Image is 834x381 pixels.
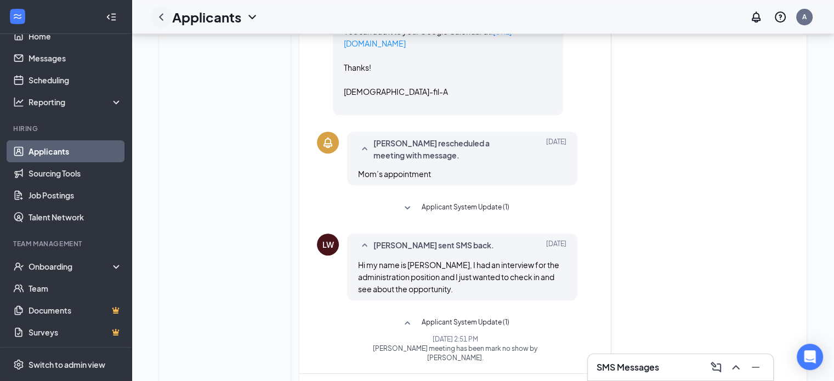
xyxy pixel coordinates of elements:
svg: QuestionInfo [774,10,787,24]
p: Thanks! [344,61,552,73]
svg: SmallChevronDown [401,202,414,215]
p: You can add it to your Google Calendar at: [344,25,552,49]
button: Minimize [747,359,764,376]
span: [PERSON_NAME] sent SMS back. [373,239,494,252]
svg: Collapse [106,12,117,22]
button: SmallChevronDownApplicant System Update (1) [401,202,509,215]
a: Applicants [29,140,122,162]
span: Hi my name is [PERSON_NAME], I had an interview for the administration position and I just wanted... [358,260,559,294]
a: Sourcing Tools [29,162,122,184]
svg: ChevronLeft [155,10,168,24]
a: Team [29,277,122,299]
h1: Applicants [172,8,241,26]
a: SurveysCrown [29,321,122,343]
span: [PERSON_NAME] rescheduled a meeting with message. [373,137,517,161]
p: [DEMOGRAPHIC_DATA]-fil-A [344,86,552,98]
svg: Bell [321,136,334,149]
svg: ChevronUp [729,361,742,374]
svg: UserCheck [13,261,24,272]
button: ChevronUp [727,359,745,376]
span: Applicant System Update (1) [421,317,509,330]
svg: ComposeMessage [710,361,723,374]
h3: SMS Messages [597,361,659,373]
div: Team Management [13,239,120,248]
svg: Minimize [749,361,762,374]
div: Hiring [13,124,120,133]
span: Mom’s appointment [358,169,431,179]
a: Talent Network [29,206,122,228]
a: DocumentsCrown [29,299,122,321]
a: Scheduling [29,69,122,91]
div: Onboarding [29,261,113,272]
span: [DATE] [546,137,566,161]
svg: WorkstreamLogo [12,11,23,22]
span: [PERSON_NAME] meeting has been mark no show by [PERSON_NAME]. [372,344,538,362]
div: Open Intercom Messenger [797,344,823,370]
div: A [802,12,807,21]
span: [DATE] [546,239,566,252]
span: Applicant System Update (1) [421,202,509,215]
svg: SmallChevronUp [401,317,414,330]
button: SmallChevronUpApplicant System Update (1) [401,317,509,330]
a: Home [29,25,122,47]
svg: ChevronDown [246,10,259,24]
svg: SmallChevronUp [358,239,371,252]
svg: Analysis [13,96,24,107]
a: Job Postings [29,184,122,206]
a: Messages [29,47,122,69]
svg: Notifications [750,10,763,24]
svg: SmallChevronUp [358,143,371,156]
div: Switch to admin view [29,359,105,370]
svg: Settings [13,359,24,370]
div: LW [322,239,334,250]
span: [DATE] 2:51 PM [372,334,538,344]
button: ComposeMessage [707,359,725,376]
div: Reporting [29,96,123,107]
